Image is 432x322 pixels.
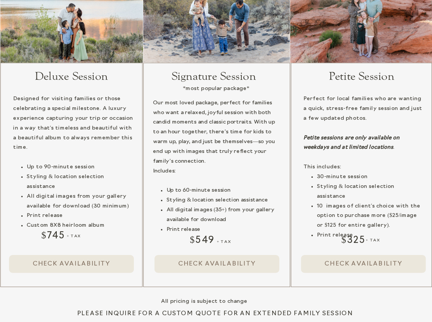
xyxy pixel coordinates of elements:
h3: + tax [366,238,413,246]
a: Check availability [155,255,279,273]
span: Up to 60-minute session [167,188,230,193]
div: Designed for visiting families or those celebrating a special milestone. A luxury experience capt... [13,94,134,153]
h3: + tax [217,240,264,247]
h2: Deluxe Session [23,70,120,88]
p: *most popular package* [179,84,254,91]
h3: $549 [179,233,226,249]
h3: Please inquire for a custom quote for an extended family session [69,309,361,317]
li: Print release [317,230,423,240]
span: Check availability [178,259,256,269]
i: P [303,135,307,140]
span: Includes: [153,168,176,174]
li: Styling & location selection assistance [317,182,423,201]
span: Print release [167,227,200,232]
p: All pricing is subject to change [160,297,248,304]
h3: $325 [330,233,377,249]
span: Check availability [33,259,110,269]
li: 30-minute session [317,172,423,182]
div: Perfect for local families who are wanting a quick, stress-free family session and just a few upd... [303,94,423,124]
li: Styling & location selection assistance [26,172,134,192]
li: Custom 8X8 heirloom album [26,221,134,230]
h3: + tax [67,233,114,241]
li: 10 images of client's choice with the option to purchase more ($25/image or $125 for entire galle... [317,201,423,230]
li: Print release [26,211,134,221]
a: Check availability [301,255,426,273]
li: All digital images from your gallery available for download (30 minimum) [26,191,134,211]
li: Up to 90-minute session [26,162,134,172]
a: Check availability [9,255,134,273]
span: . [393,145,394,150]
h2: Petite Session [313,70,410,88]
span: Styling & location selection assistance [167,198,268,203]
i: etite sessions are only available on weekdays and at limited locations [303,135,400,150]
span: Check availability [324,259,402,269]
span: This includes: [303,164,341,169]
h2: Signature Session [158,70,270,88]
h3: $745 [30,229,77,244]
span: All digital images (35+) from your gallery available for download [167,207,274,222]
span: Our most loved package, perfect for families who want a relaxed, joyful session with both candid ... [153,100,275,164]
